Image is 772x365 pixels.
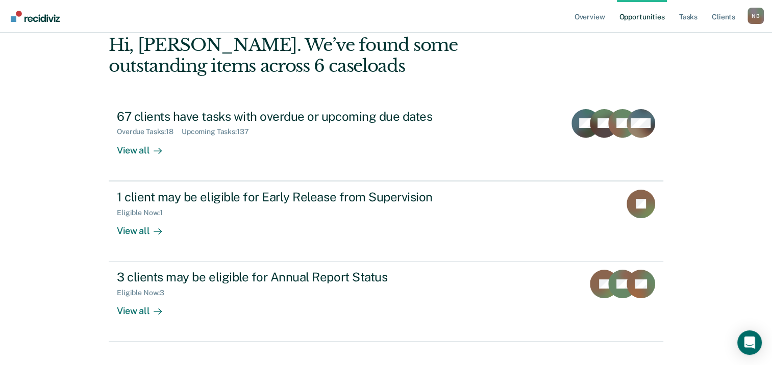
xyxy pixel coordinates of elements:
[109,35,552,76] div: Hi, [PERSON_NAME]. We’ve found some outstanding items across 6 caseloads
[117,208,171,217] div: Eligible Now : 1
[748,8,764,24] button: Profile dropdown button
[109,262,663,342] a: 3 clients may be eligible for Annual Report StatusEligible Now:3View all
[737,330,762,355] div: Open Intercom Messenger
[11,11,60,22] img: Recidiviz
[117,217,174,237] div: View all
[182,127,257,136] div: Upcoming Tasks : 137
[117,136,174,156] div: View all
[109,101,663,181] a: 67 clients have tasks with overdue or upcoming due datesOverdue Tasks:18Upcoming Tasks:137View all
[117,127,182,136] div: Overdue Tasks : 18
[109,181,663,262] a: 1 client may be eligible for Early Release from SupervisionEligible Now:1View all
[117,270,475,284] div: 3 clients may be eligible for Annual Report Status
[117,109,475,124] div: 67 clients have tasks with overdue or upcoming due dates
[117,297,174,317] div: View all
[748,8,764,24] div: N B
[117,289,172,297] div: Eligible Now : 3
[117,190,475,204] div: 1 client may be eligible for Early Release from Supervision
